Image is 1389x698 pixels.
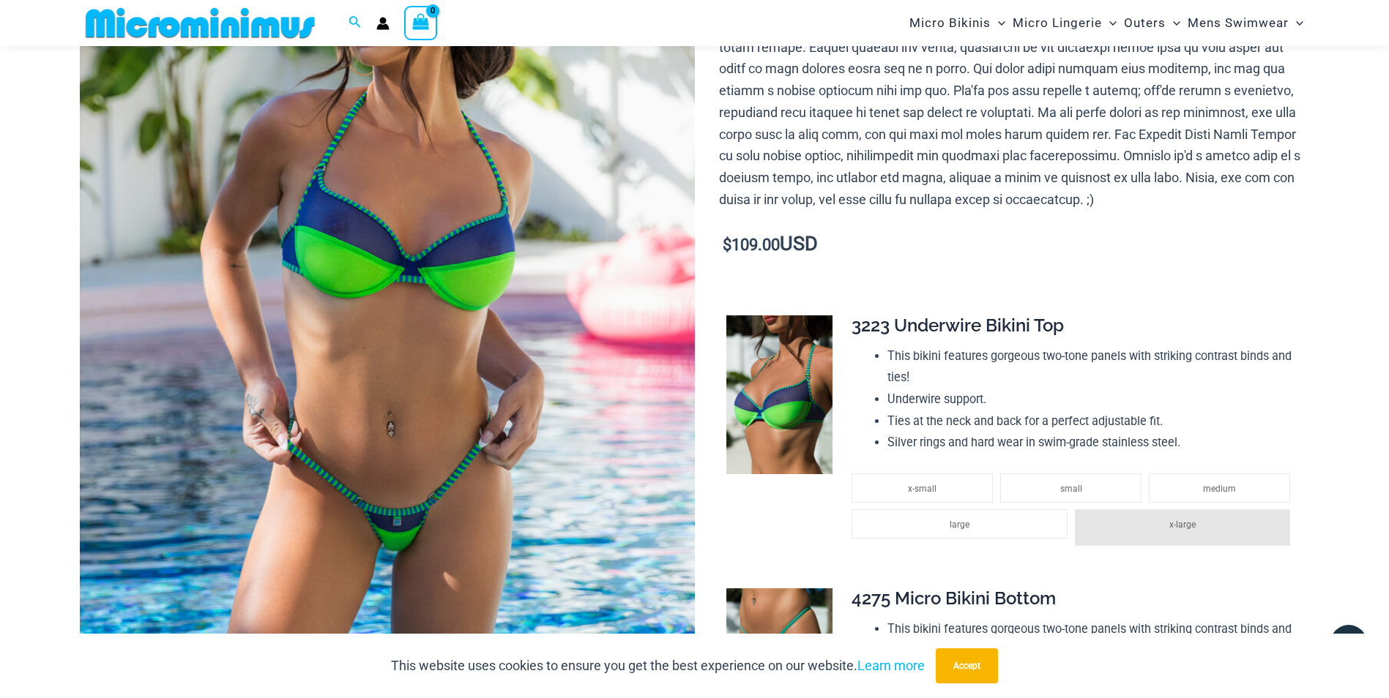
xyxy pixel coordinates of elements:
[908,484,936,494] span: x-small
[1102,4,1117,42] span: Menu Toggle
[723,236,780,254] bdi: 109.00
[349,14,362,32] a: Search icon link
[726,315,833,475] img: Coastal Bliss Multi Lime 3223 Underwire Top
[852,315,1064,336] span: 3223 Underwire Bikini Top
[906,4,1009,42] a: Micro BikinisMenu ToggleMenu Toggle
[404,6,438,40] a: View Shopping Cart, empty
[719,233,1309,256] p: USD
[887,618,1297,661] li: This bikini features gorgeous two-tone panels with striking contrast binds and ties!
[1289,4,1303,42] span: Menu Toggle
[1124,4,1166,42] span: Outers
[991,4,1005,42] span: Menu Toggle
[80,7,321,40] img: MM SHOP LOGO FLAT
[1169,519,1196,530] span: x-large
[1009,4,1120,42] a: Micro LingerieMenu ToggleMenu Toggle
[391,655,925,677] p: This website uses cookies to ensure you get the best experience on our website.
[936,648,998,683] button: Accept
[376,17,390,30] a: Account icon link
[887,345,1297,389] li: This bikini features gorgeous two-tone panels with striking contrast binds and ties!
[950,519,969,530] span: large
[1184,4,1307,42] a: Mens SwimwearMenu ToggleMenu Toggle
[1120,4,1184,42] a: OutersMenu ToggleMenu Toggle
[852,473,993,503] li: x-small
[887,432,1297,454] li: Silver rings and hard wear in swim-grade stainless steel.
[1149,473,1290,503] li: medium
[904,2,1310,44] nav: Site Navigation
[1188,4,1289,42] span: Mens Swimwear
[1203,484,1236,494] span: medium
[1166,4,1180,42] span: Menu Toggle
[1013,4,1102,42] span: Micro Lingerie
[723,236,731,254] span: $
[887,410,1297,432] li: Ties at the neck and back for a perfect adjustable fit.
[857,658,925,673] a: Learn more
[1075,509,1290,546] li: x-large
[1060,484,1082,494] span: small
[1000,473,1142,503] li: small
[909,4,991,42] span: Micro Bikinis
[852,509,1067,538] li: large
[887,389,1297,410] li: Underwire support.
[852,588,1056,609] span: 4275 Micro Bikini Bottom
